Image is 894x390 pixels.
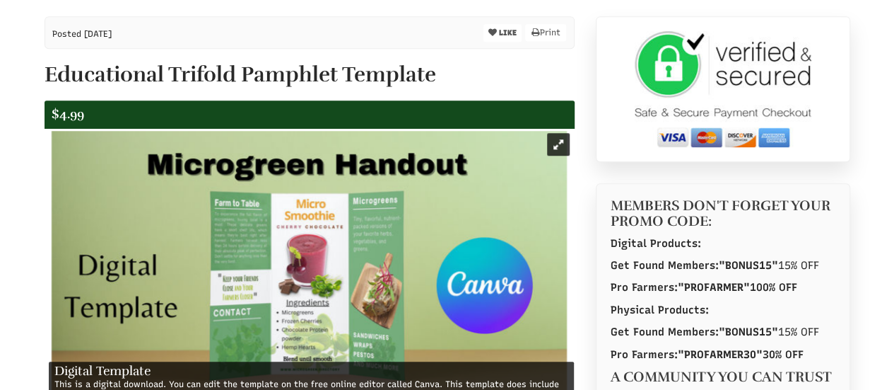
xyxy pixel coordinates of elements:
strong: Get Found Members: [611,326,778,338]
strong: Digital Products: [611,237,701,250]
span: LIKE [497,28,517,38]
strong: Pro Farmers: 100% OFF [611,281,797,294]
strong: Pro Farmers: 30% OFF [611,348,804,361]
span: "BONUS15" [719,259,778,272]
p: 15% OFF [611,258,835,273]
strong: Physical Products: [611,304,709,316]
span: $4.99 [52,106,84,122]
span: [DATE] [84,29,112,39]
span: "PROFARMER" [678,281,750,294]
strong: Get Found Members: [611,259,778,272]
h4: Digital Template [54,365,569,379]
h1: Educational Trifold Pamphlet Template [45,63,575,86]
a: Print [525,24,566,41]
span: Posted [52,29,81,39]
h4: MEMBERS DON'T FORGET YOUR PROMO CODE: [611,198,835,229]
span: "BONUS15" [719,326,778,338]
p: 15% OFF [611,325,835,340]
button: LIKE [483,24,522,42]
img: secure checkout [635,31,811,147]
span: "PROFARMER30" [678,348,763,361]
h4: A COMMUNITY YOU CAN TRUST [611,369,835,385]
